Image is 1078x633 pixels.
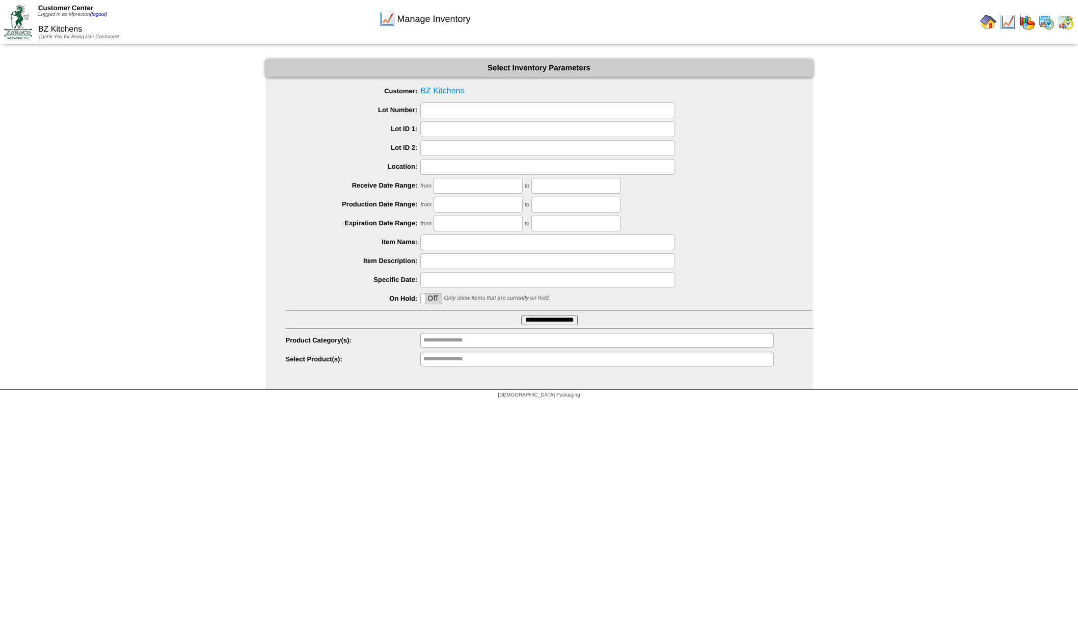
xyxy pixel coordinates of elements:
[286,355,421,363] label: Select Product(s):
[420,221,432,227] span: from
[38,4,93,12] span: Customer Center
[38,12,107,17] span: Logged in as Mpreston
[286,257,421,265] label: Item Description:
[1019,14,1035,30] img: graph.gif
[286,238,421,246] label: Item Name:
[286,87,421,95] label: Customer:
[397,14,470,24] span: Manage Inventory
[286,200,421,208] label: Production Date Range:
[379,11,395,27] img: line_graph.gif
[980,14,996,30] img: home.gif
[4,5,32,39] img: ZoRoCo_Logo(Green%26Foil)%20jpg.webp
[286,163,421,170] label: Location:
[286,276,421,283] label: Specific Date:
[444,295,550,301] span: Only show items that are currently on hold.
[90,12,107,17] a: (logout)
[286,336,421,344] label: Product Category(s):
[525,183,529,189] span: to
[420,293,442,304] div: OnOff
[525,221,529,227] span: to
[38,34,119,40] span: Thank You for Being Our Customer!
[286,181,421,189] label: Receive Date Range:
[265,59,813,77] div: Select Inventory Parameters
[286,106,421,114] label: Lot Number:
[421,294,442,304] label: Off
[498,392,580,398] span: [DEMOGRAPHIC_DATA] Packaging
[286,144,421,151] label: Lot ID 2:
[286,84,813,99] span: BZ Kitchens
[420,202,432,208] span: from
[38,25,82,34] span: BZ Kitchens
[525,202,529,208] span: to
[1058,14,1074,30] img: calendarinout.gif
[1038,14,1055,30] img: calendarprod.gif
[1000,14,1016,30] img: line_graph.gif
[286,219,421,227] label: Expiration Date Range:
[286,295,421,302] label: On Hold:
[286,125,421,133] label: Lot ID 1:
[420,183,432,189] span: from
